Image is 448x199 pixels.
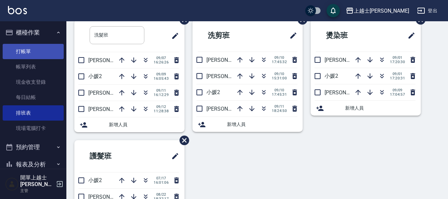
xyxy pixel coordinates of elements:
[3,74,64,90] a: 現金收支登錄
[285,28,297,44] span: 修改班表的標題
[404,28,415,44] span: 修改班表的標題
[272,72,287,76] span: 09/10
[325,73,338,79] span: 小媛2
[272,88,287,92] span: 09/10
[109,121,179,128] span: 新增人員
[272,60,287,64] span: 17:45:32
[90,26,144,44] input: 排版標題
[390,60,405,64] span: 17:20:30
[272,92,287,97] span: 17:45:31
[198,24,262,48] h2: 洗剪班
[3,139,64,156] button: 預約管理
[88,106,134,112] span: [PERSON_NAME]12
[154,88,169,93] span: 09/11
[390,72,405,76] span: 09/01
[154,176,169,180] span: 07/17
[390,92,405,97] span: 17:04:57
[8,6,27,14] img: Logo
[154,93,169,97] span: 16:12:29
[80,144,144,168] h2: 護髮班
[175,131,190,150] span: 刪除班表
[154,105,169,109] span: 09/12
[154,109,169,113] span: 11:28:38
[206,106,252,112] span: [PERSON_NAME]12
[154,60,169,64] span: 16:26:26
[390,88,405,92] span: 09/09
[272,109,287,113] span: 18:24:50
[88,73,102,79] span: 小媛2
[206,73,249,79] span: [PERSON_NAME]8
[272,76,287,80] span: 15:31:00
[88,57,131,63] span: [PERSON_NAME]8
[3,59,64,74] a: 帳單列表
[272,104,287,109] span: 09/11
[3,121,64,136] a: 現場電腦打卡
[5,177,19,191] img: Person
[154,192,169,197] span: 08/22
[316,24,381,48] h2: 燙染班
[343,4,412,18] button: 上越士[PERSON_NAME]
[325,57,367,63] span: [PERSON_NAME]8
[327,4,340,17] button: save
[192,117,303,132] div: 新增人員
[345,105,415,112] span: 新增人員
[20,188,54,194] p: 主管
[227,121,297,128] span: 新增人員
[206,57,252,63] span: [PERSON_NAME]12
[154,56,169,60] span: 09/07
[354,7,409,15] div: 上越士[PERSON_NAME]
[154,76,169,81] span: 16:05:43
[88,177,102,183] span: 小媛2
[414,5,440,17] button: 登出
[154,72,169,76] span: 09/09
[74,117,185,132] div: 新增人員
[390,55,405,60] span: 09/01
[325,89,370,96] span: [PERSON_NAME]12
[390,76,405,80] span: 17:20:31
[272,55,287,60] span: 09/10
[206,89,220,95] span: 小媛2
[3,156,64,173] button: 報表及分析
[3,44,64,59] a: 打帳單
[154,180,169,185] span: 16:01:06
[167,28,179,44] span: 修改班表的標題
[167,148,179,164] span: 修改班表的標題
[20,174,54,188] h5: 開單上越士[PERSON_NAME]
[3,90,64,105] a: 每日結帳
[3,105,64,121] a: 排班表
[88,90,134,96] span: [PERSON_NAME]12
[3,24,64,41] button: 櫃檯作業
[311,101,421,116] div: 新增人員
